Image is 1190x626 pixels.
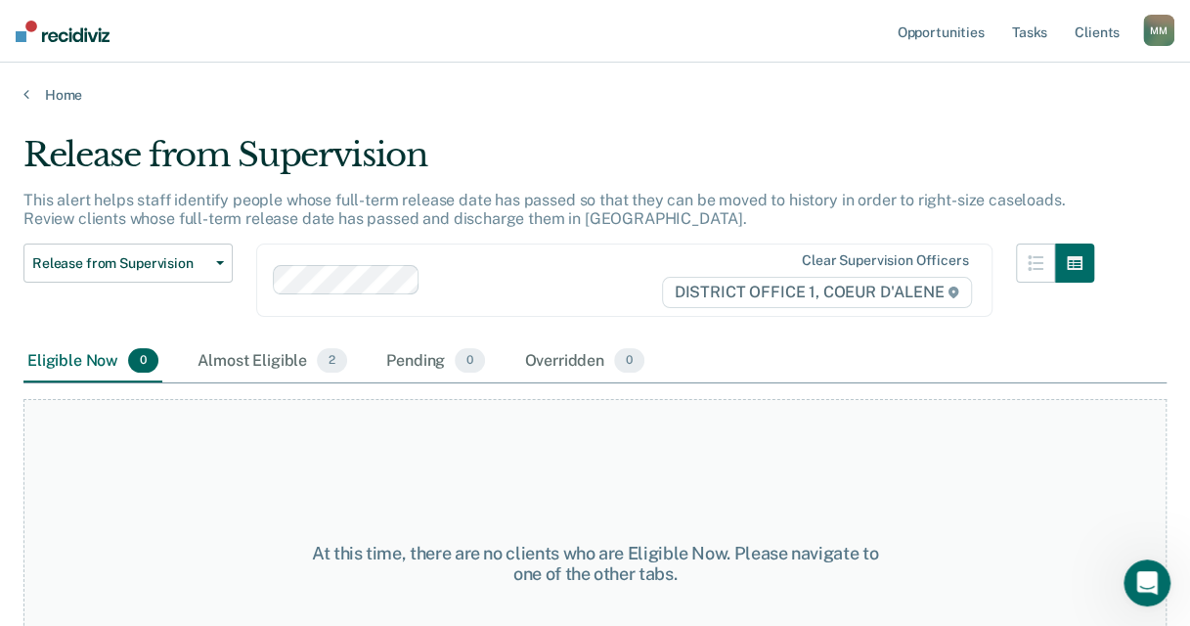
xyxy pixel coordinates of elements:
[23,340,162,383] div: Eligible Now0
[1124,559,1170,606] iframe: Intercom live chat
[802,252,968,269] div: Clear supervision officers
[32,255,208,272] span: Release from Supervision
[23,191,1065,228] p: This alert helps staff identify people whose full-term release date has passed so that they can b...
[1143,15,1174,46] div: M M
[317,348,347,374] span: 2
[128,348,158,374] span: 0
[455,348,485,374] span: 0
[310,543,881,585] div: At this time, there are no clients who are Eligible Now. Please navigate to one of the other tabs.
[614,348,644,374] span: 0
[23,86,1167,104] a: Home
[23,244,233,283] button: Release from Supervision
[662,277,973,308] span: DISTRICT OFFICE 1, COEUR D'ALENE
[1143,15,1174,46] button: MM
[520,340,648,383] div: Overridden0
[194,340,351,383] div: Almost Eligible2
[23,135,1094,191] div: Release from Supervision
[382,340,489,383] div: Pending0
[16,21,110,42] img: Recidiviz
